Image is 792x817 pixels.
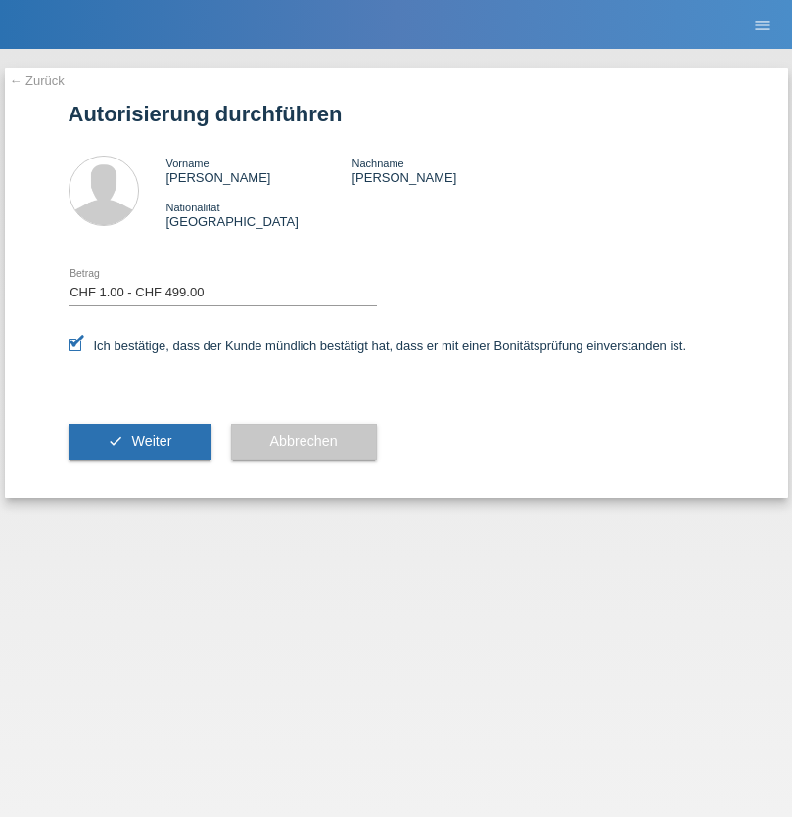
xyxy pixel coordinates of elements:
[753,16,772,35] i: menu
[743,19,782,30] a: menu
[166,158,210,169] span: Vorname
[166,202,220,213] span: Nationalität
[270,433,338,449] span: Abbrechen
[351,158,403,169] span: Nachname
[69,424,211,461] button: check Weiter
[131,433,171,449] span: Weiter
[69,102,724,126] h1: Autorisierung durchführen
[231,424,377,461] button: Abbrechen
[10,73,65,88] a: ← Zurück
[166,156,352,185] div: [PERSON_NAME]
[351,156,537,185] div: [PERSON_NAME]
[166,200,352,229] div: [GEOGRAPHIC_DATA]
[108,433,123,449] i: check
[69,339,687,353] label: Ich bestätige, dass der Kunde mündlich bestätigt hat, dass er mit einer Bonitätsprüfung einversta...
